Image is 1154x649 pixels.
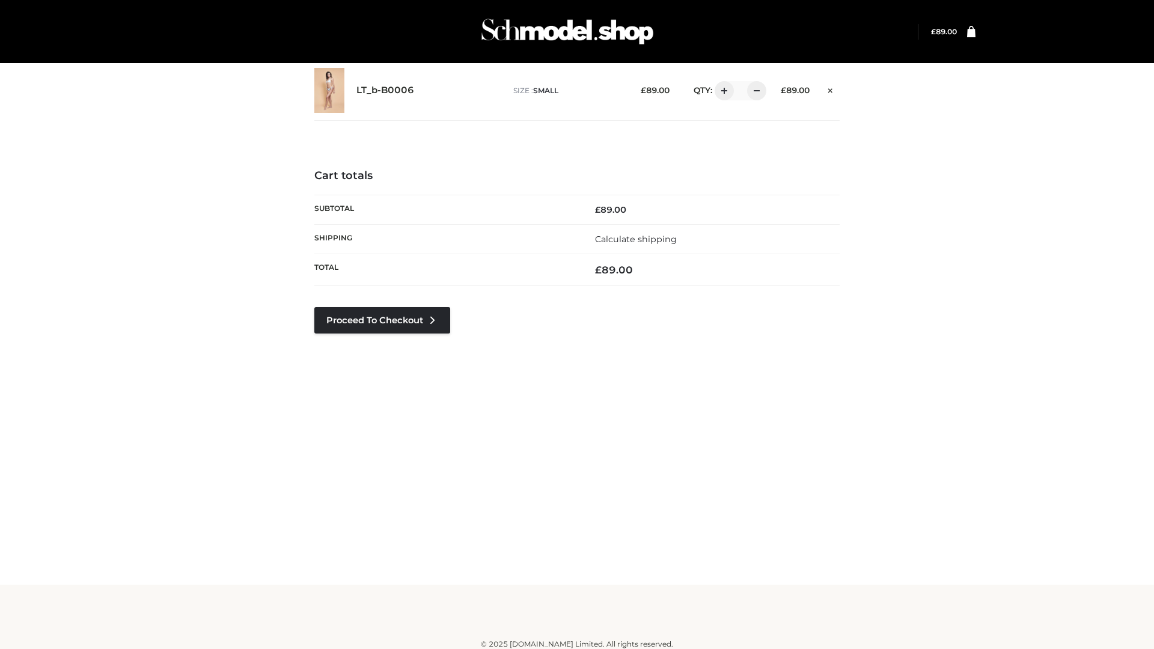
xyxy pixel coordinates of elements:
img: Schmodel Admin 964 [477,8,658,55]
span: £ [781,85,786,95]
bdi: 89.00 [595,264,633,276]
th: Shipping [314,224,577,254]
bdi: 89.00 [641,85,670,95]
a: Calculate shipping [595,234,677,245]
h4: Cart totals [314,169,840,183]
th: Total [314,254,577,286]
bdi: 89.00 [595,204,626,215]
span: SMALL [533,86,558,95]
a: LT_b-B0006 [356,85,414,96]
span: £ [931,27,936,36]
img: LT_b-B0006 - SMALL [314,68,344,113]
th: Subtotal [314,195,577,224]
span: £ [595,204,600,215]
a: Proceed to Checkout [314,307,450,334]
div: QTY: [682,81,762,100]
bdi: 89.00 [931,27,957,36]
span: £ [641,85,646,95]
p: size : [513,85,622,96]
span: £ [595,264,602,276]
bdi: 89.00 [781,85,810,95]
a: Remove this item [822,81,840,97]
a: £89.00 [931,27,957,36]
